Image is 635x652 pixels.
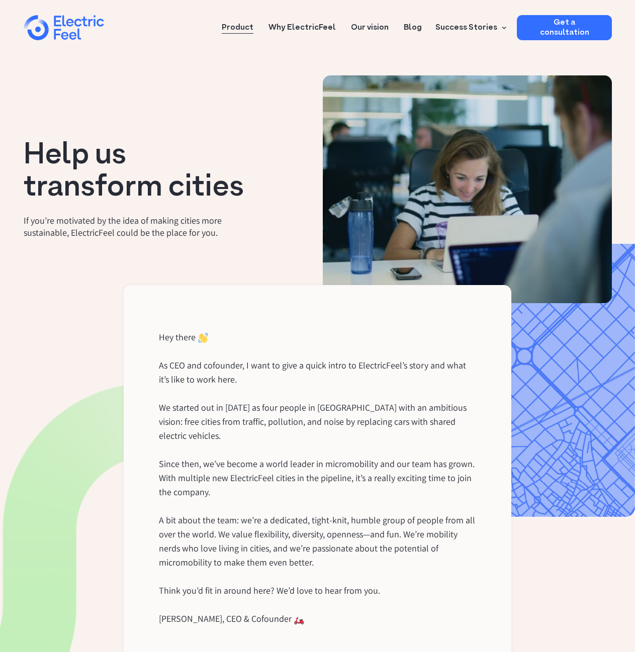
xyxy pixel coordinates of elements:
[198,333,208,348] img: 👋
[38,40,86,59] input: Submit
[517,15,612,40] a: Get a consultation
[429,15,509,40] div: Success Stories
[404,15,422,34] a: Blog
[222,15,253,34] a: Product
[268,15,336,34] a: Why ElectricFeel
[569,586,621,638] iframe: Chatbot
[24,215,267,239] p: If you’re motivated by the idea of making cities more sustainable, ElectricFeel could be the plac...
[159,358,476,598] p: As CEO and cofounder, I want to give a quick intro to ElectricFeel’s story and what it’s like to ...
[159,612,292,626] p: [PERSON_NAME], CEO & Cofounder
[435,22,497,34] div: Success Stories
[24,140,267,205] h1: Help us transform cities
[159,330,196,344] p: Hey there
[294,614,304,629] img: 🛵
[351,15,389,34] a: Our vision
